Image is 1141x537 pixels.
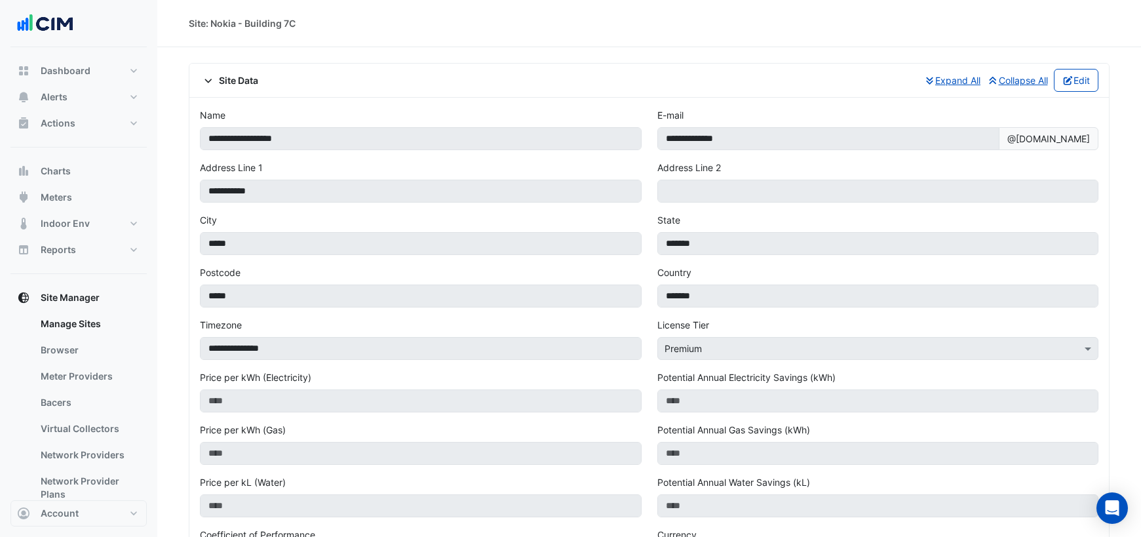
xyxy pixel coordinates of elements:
[657,318,709,332] label: License Tier
[923,69,982,92] button: Expand All
[200,213,217,227] label: City
[10,500,147,527] button: Account
[17,291,30,304] app-icon: Site Manager
[17,64,30,77] app-icon: Dashboard
[657,108,684,122] label: E-mail
[41,291,100,304] span: Site Manager
[41,165,71,178] span: Charts
[200,475,286,489] label: Price per kL (Water)
[657,475,810,489] label: Potential Annual Water Savings (kL)
[16,10,75,37] img: Company Logo
[41,243,76,256] span: Reports
[1054,69,1099,92] button: Edit
[200,370,311,384] label: Price per kWh (Electricity)
[41,191,72,204] span: Meters
[10,110,147,136] button: Actions
[657,213,680,227] label: State
[986,69,1049,92] button: Collapse All
[200,423,286,437] label: Price per kWh (Gas)
[10,210,147,237] button: Indoor Env
[10,285,147,311] button: Site Manager
[30,442,147,468] a: Network Providers
[30,311,147,337] a: Manage Sites
[999,127,1098,150] span: @[DOMAIN_NAME]
[200,266,241,279] label: Postcode
[10,84,147,110] button: Alerts
[41,90,68,104] span: Alerts
[189,16,296,30] div: Site: Nokia - Building 7C
[41,117,75,130] span: Actions
[200,318,242,332] label: Timezone
[657,161,721,174] label: Address Line 2
[10,58,147,84] button: Dashboard
[17,117,30,130] app-icon: Actions
[30,416,147,442] a: Virtual Collectors
[30,468,147,507] a: Network Provider Plans
[10,158,147,184] button: Charts
[30,337,147,363] a: Browser
[200,73,258,87] span: Site Data
[200,161,263,174] label: Address Line 1
[657,423,810,437] label: Potential Annual Gas Savings (kWh)
[200,108,225,122] label: Name
[30,363,147,389] a: Meter Providers
[41,507,79,520] span: Account
[657,370,836,384] label: Potential Annual Electricity Savings (kWh)
[10,184,147,210] button: Meters
[41,217,90,230] span: Indoor Env
[17,243,30,256] app-icon: Reports
[657,266,691,279] label: Country
[17,165,30,178] app-icon: Charts
[10,237,147,263] button: Reports
[17,90,30,104] app-icon: Alerts
[17,191,30,204] app-icon: Meters
[41,64,90,77] span: Dashboard
[17,217,30,230] app-icon: Indoor Env
[30,389,147,416] a: Bacers
[1096,492,1128,524] div: Open Intercom Messenger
